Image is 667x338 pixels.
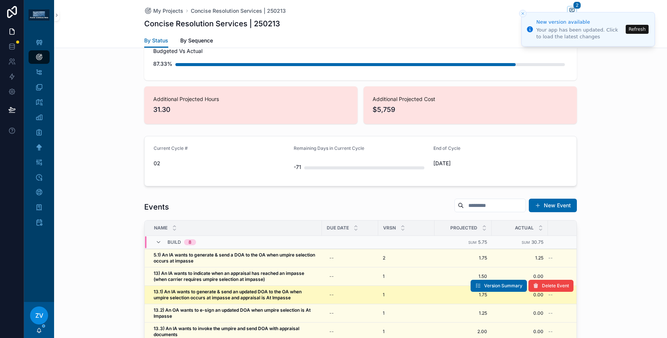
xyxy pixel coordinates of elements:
[383,225,396,231] span: VRSN
[548,273,606,279] a: 1.0
[294,160,301,175] div: -71
[471,280,527,292] button: Version Summary
[478,239,487,245] span: 5.75
[531,239,543,245] span: 30.75
[154,160,288,167] span: 02
[522,240,530,244] small: Sum
[154,252,317,264] a: 5.1) An IA wants to generate & send a DOA to the OA when umpire selection occurs at impasse
[154,225,168,231] span: Name
[154,270,317,282] a: 13) An IA wants to indicate when an appraisal has reached an impasse (when carrier requires umpir...
[329,310,334,316] div: --
[626,25,649,34] button: Refresh
[433,160,567,167] span: [DATE]
[496,255,543,261] a: 1.25
[433,145,460,151] span: End of Cycle
[383,292,430,298] a: 1
[373,95,568,103] span: Additional Projected Cost
[326,289,374,301] a: --
[326,326,374,338] a: --
[154,145,188,151] span: Current Cycle #
[529,199,577,212] button: New Event
[548,310,553,316] span: --
[536,27,623,40] div: Your app has been updated. Click to load the latest changes
[329,255,334,261] div: --
[329,273,334,279] div: --
[154,270,305,282] strong: 13) An IA wants to indicate when an appraisal has reached an impasse (when carrier requires umpir...
[153,47,568,55] span: Budgeted Vs Actual
[383,310,385,316] span: 1
[154,289,303,300] strong: 13.1) An IA wants to generate & send an updated DOA to the OA when umpire selection occurs at imp...
[439,292,487,298] a: 1.75
[373,104,568,115] span: $5,759
[450,225,477,231] span: Projected
[484,283,522,289] span: Version Summary
[528,280,573,292] button: Delete Event
[154,307,312,319] strong: 13.2) An OA wants to e-sign an updated DOA when umpire selection is At Impasse
[326,270,374,282] a: --
[294,145,364,151] span: Remaining Days in Current Cycle
[326,252,374,264] a: --
[153,7,183,15] span: My Projects
[548,255,606,261] a: --
[496,292,543,298] a: 0.00
[154,307,317,319] a: 13.2) An OA wants to e-sign an updated DOA when umpire selection is At Impasse
[153,95,349,103] span: Additional Projected Hours
[496,329,543,335] a: 0.00
[496,273,543,279] a: 0.00
[144,37,168,44] span: By Status
[439,310,487,316] a: 1.25
[439,255,487,261] a: 1.75
[144,34,168,48] a: By Status
[548,329,606,335] a: --
[496,310,543,316] a: 0.00
[154,289,317,301] a: 13.1) An IA wants to generate & send an updated DOA to the OA when umpire selection occurs at imp...
[519,10,527,17] button: Close toast
[29,9,50,21] img: App logo
[439,329,487,335] a: 2.00
[383,310,430,316] a: 1
[439,273,487,279] a: 1.50
[468,240,477,244] small: Sum
[536,18,623,26] div: New version available
[327,225,349,231] span: Due Date
[515,225,534,231] span: Actual
[548,255,553,261] span: --
[189,239,192,245] div: 8
[144,7,183,15] a: My Projects
[180,34,213,49] a: By Sequence
[329,329,334,335] div: --
[35,311,43,320] span: ZV
[548,310,606,316] a: --
[383,255,430,261] a: 2
[154,326,300,337] strong: 13.3) An IA wants to invoke the umpire and send DOA with appraisal documents
[153,56,172,71] div: 87.33%
[542,283,569,289] span: Delete Event
[548,292,606,298] a: --
[153,104,349,115] span: 31.30
[383,329,385,335] span: 1
[548,292,553,298] span: --
[326,307,374,319] a: --
[548,329,553,335] span: --
[573,2,581,9] span: 2
[383,329,430,335] a: 1
[154,252,316,264] strong: 5.1) An IA wants to generate & send a DOA to the OA when umpire selection occurs at impasse
[144,18,280,29] h1: Concise Resolution Services | 250213
[168,239,181,245] span: Build
[180,37,213,44] span: By Sequence
[191,7,286,15] a: Concise Resolution Services | 250213
[154,326,317,338] a: 13.3) An IA wants to invoke the umpire and send DOA with appraisal documents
